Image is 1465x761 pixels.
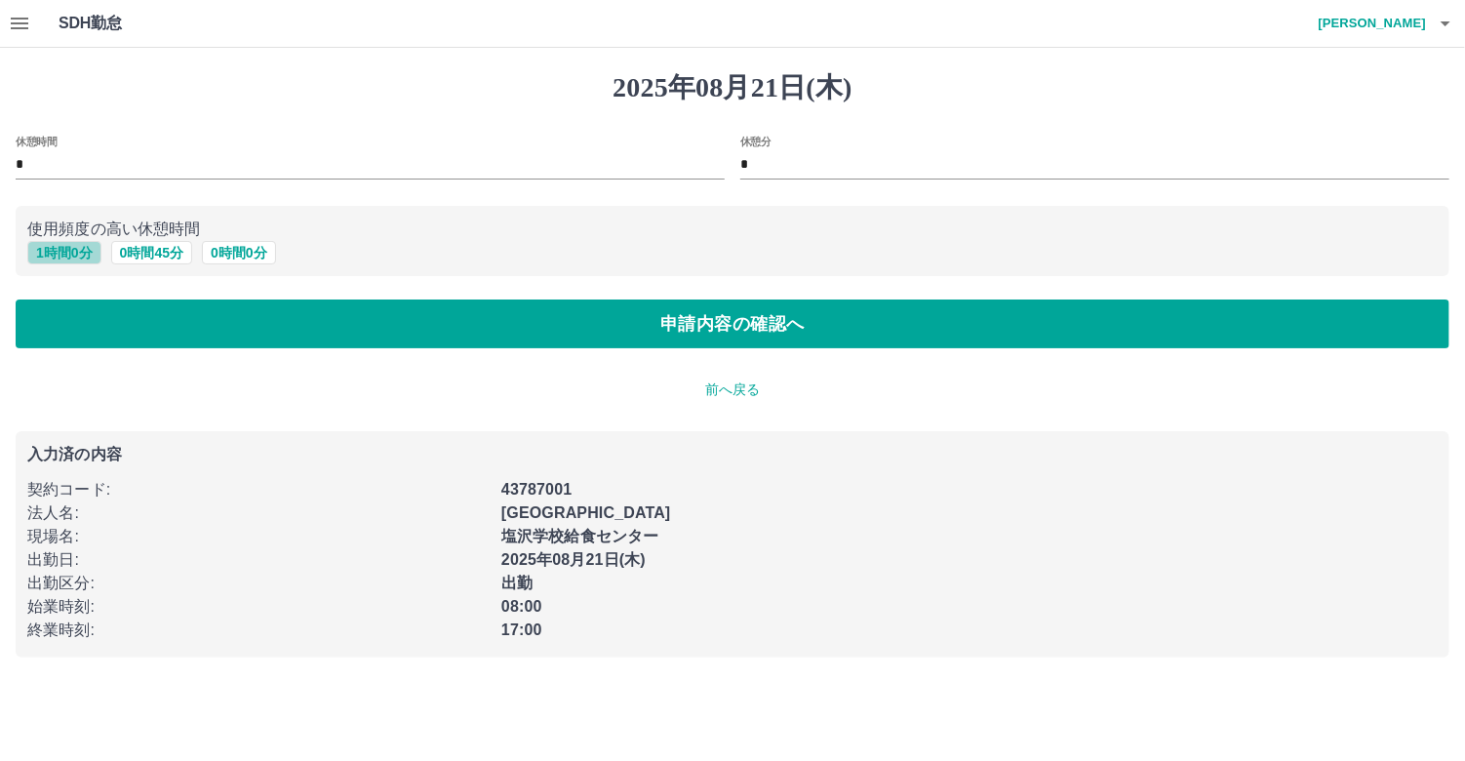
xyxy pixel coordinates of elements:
[27,241,101,264] button: 1時間0分
[202,241,276,264] button: 0時間0分
[740,134,772,148] label: 休憩分
[501,528,659,544] b: 塩沢学校給食センター
[27,447,1438,462] p: 入力済の内容
[111,241,192,264] button: 0時間45分
[501,575,533,591] b: 出勤
[501,504,671,521] b: [GEOGRAPHIC_DATA]
[501,551,646,568] b: 2025年08月21日(木)
[27,572,490,595] p: 出勤区分 :
[27,548,490,572] p: 出勤日 :
[501,598,542,615] b: 08:00
[27,619,490,642] p: 終業時刻 :
[501,481,572,498] b: 43787001
[16,380,1449,400] p: 前へ戻る
[16,71,1449,104] h1: 2025年08月21日(木)
[27,478,490,501] p: 契約コード :
[27,595,490,619] p: 始業時刻 :
[16,134,57,148] label: 休憩時間
[27,218,1438,241] p: 使用頻度の高い休憩時間
[16,300,1449,348] button: 申請内容の確認へ
[27,501,490,525] p: 法人名 :
[501,621,542,638] b: 17:00
[27,525,490,548] p: 現場名 :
